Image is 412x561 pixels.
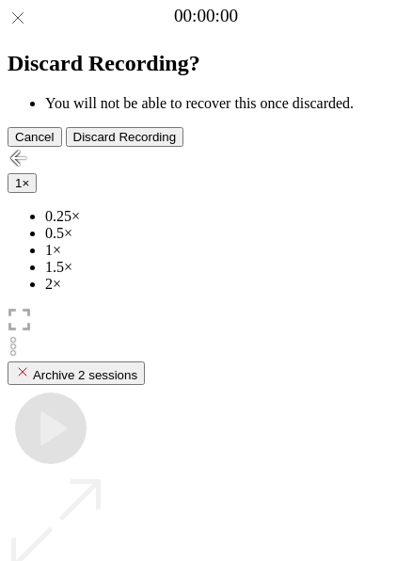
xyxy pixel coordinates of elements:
button: Archive 2 sessions [8,361,145,385]
div: Archive 2 sessions [15,364,137,382]
h2: Discard Recording? [8,51,404,76]
button: Cancel [8,127,62,147]
span: 1 [15,176,22,190]
li: 1× [45,242,404,259]
li: 0.5× [45,225,404,242]
li: 2× [45,276,404,293]
li: 0.25× [45,208,404,225]
button: 1× [8,173,37,193]
button: Discard Recording [66,127,184,147]
li: You will not be able to recover this once discarded. [45,95,404,112]
li: 1.5× [45,259,404,276]
a: 00:00:00 [174,6,238,26]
